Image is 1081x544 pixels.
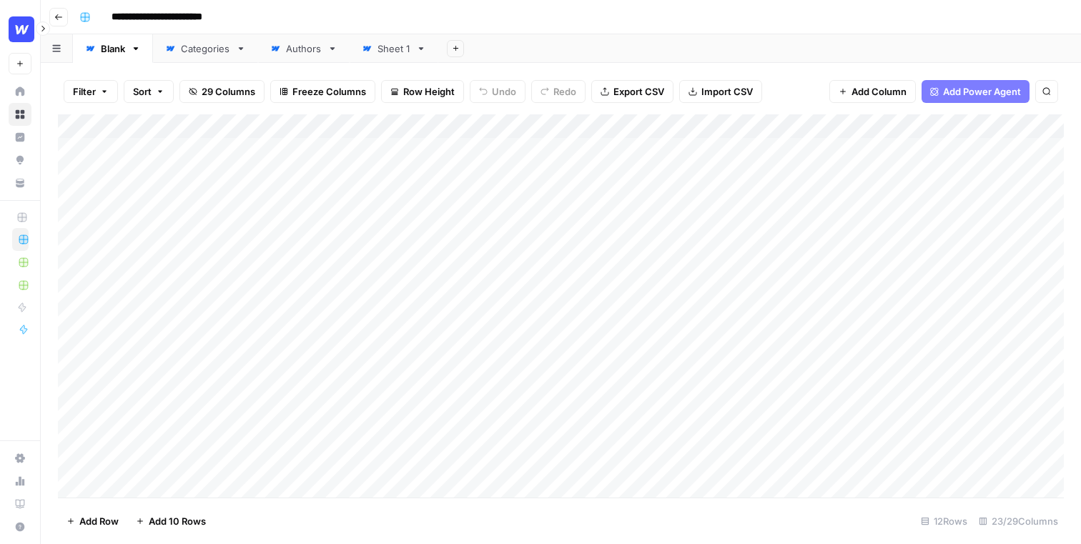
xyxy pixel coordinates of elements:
[149,514,206,528] span: Add 10 Rows
[181,41,230,56] div: Categories
[202,84,255,99] span: 29 Columns
[9,11,31,47] button: Workspace: Webflow
[124,80,174,103] button: Sort
[79,514,119,528] span: Add Row
[679,80,762,103] button: Import CSV
[73,84,96,99] span: Filter
[9,470,31,493] a: Usage
[701,84,753,99] span: Import CSV
[270,80,375,103] button: Freeze Columns
[58,510,127,533] button: Add Row
[258,34,350,63] a: Authors
[133,84,152,99] span: Sort
[9,493,31,515] a: Learning Hub
[292,84,366,99] span: Freeze Columns
[943,84,1021,99] span: Add Power Agent
[9,172,31,194] a: Your Data
[179,80,265,103] button: 29 Columns
[9,80,31,103] a: Home
[553,84,576,99] span: Redo
[9,103,31,126] a: Browse
[350,34,438,63] a: Sheet 1
[829,80,916,103] button: Add Column
[153,34,258,63] a: Categories
[9,149,31,172] a: Opportunities
[973,510,1064,533] div: 23/29 Columns
[591,80,673,103] button: Export CSV
[531,80,586,103] button: Redo
[9,126,31,149] a: Insights
[492,84,516,99] span: Undo
[852,84,907,99] span: Add Column
[64,80,118,103] button: Filter
[915,510,973,533] div: 12 Rows
[286,41,322,56] div: Authors
[613,84,664,99] span: Export CSV
[127,510,214,533] button: Add 10 Rows
[9,447,31,470] a: Settings
[470,80,525,103] button: Undo
[9,515,31,538] button: Help + Support
[922,80,1030,103] button: Add Power Agent
[73,34,153,63] a: Blank
[381,80,464,103] button: Row Height
[403,84,455,99] span: Row Height
[9,16,34,42] img: Webflow Logo
[377,41,410,56] div: Sheet 1
[101,41,125,56] div: Blank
